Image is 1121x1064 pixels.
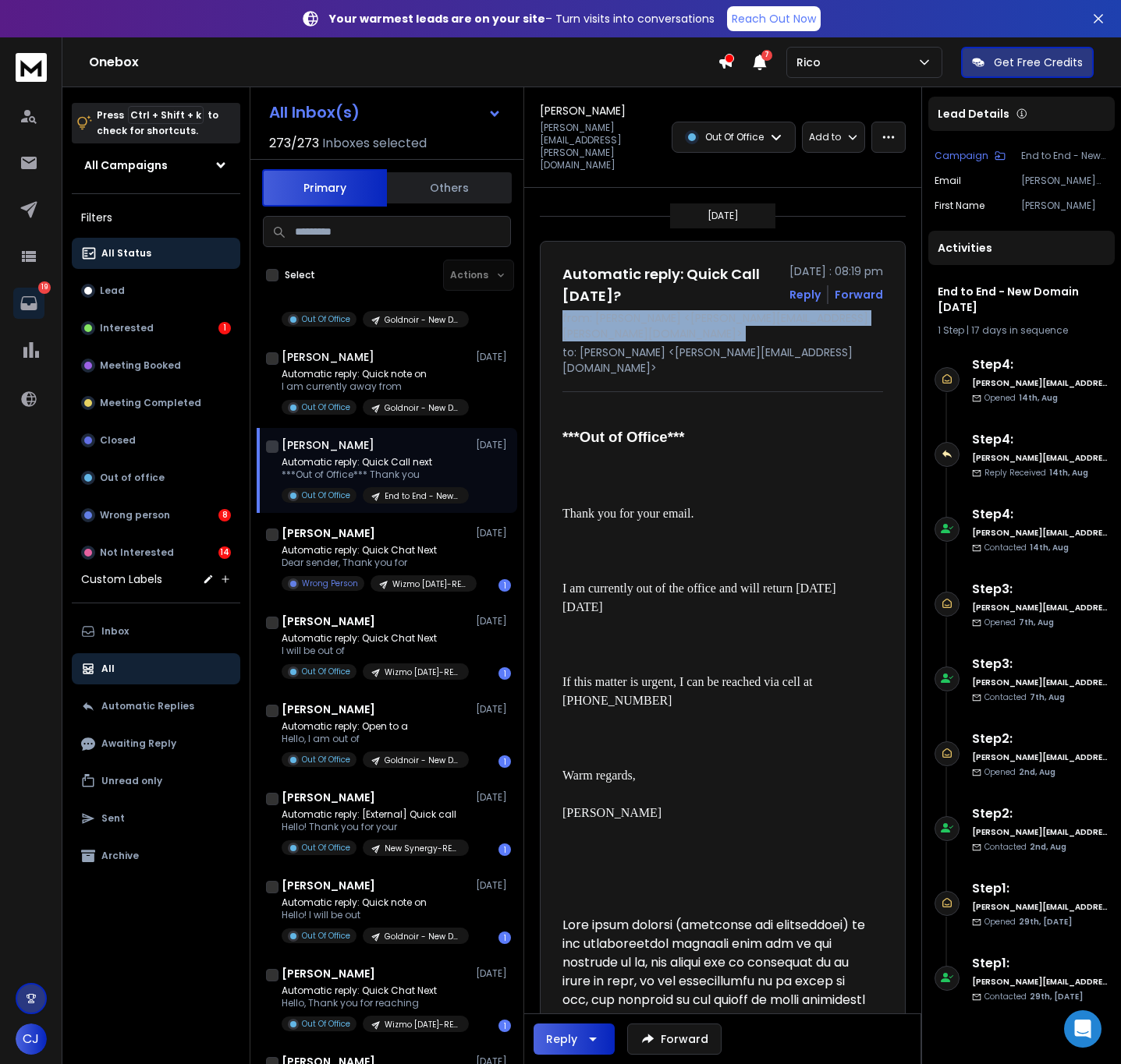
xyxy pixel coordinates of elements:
[385,666,459,678] p: Wizmo [DATE]-RERUN [DATE]
[935,200,984,212] p: First Name
[101,737,176,750] p: Awaiting Reply
[476,527,511,539] p: [DATE]
[972,430,1109,449] h6: Step 4 :
[385,1019,459,1030] p: Wizmo [DATE]-RERUN [DATE]
[984,691,1065,703] p: Contacted
[498,755,511,768] div: 1
[727,6,821,31] a: Reach Out Now
[835,287,883,302] div: Forward
[498,843,511,856] div: 1
[385,755,459,766] p: Goldnoir - New Domain [DATE]
[101,625,129,638] p: Inbox
[302,930,350,942] p: Out Of Office
[282,984,469,997] p: Automatic reply: Quick Chat Next
[1019,766,1055,778] span: 2nd, Aug
[392,578,467,590] p: Wizmo [DATE]-RERUN [DATE]
[38,281,51,294] p: 19
[16,1023,47,1055] button: CJ
[282,380,469,393] p: I am currently away from
[562,675,815,707] span: If this matter is urgent, I can be reached via cell at [PHONE_NUMBER]
[100,546,174,559] p: Not Interested
[385,314,459,326] p: Goldnoir - New Domain [DATE]
[100,397,201,409] p: Meeting Completed
[994,55,1083,70] p: Get Free Credits
[972,677,1109,688] h6: [PERSON_NAME][EMAIL_ADDRESS][DOMAIN_NAME]
[282,896,469,909] p: Automatic reply: Quick note on
[302,401,350,413] p: Out Of Office
[72,387,240,419] button: Meeting Completed
[282,720,469,733] p: Automatic reply: Open to a
[1030,691,1065,703] span: 7th, Aug
[1049,467,1088,479] span: 14th, Aug
[282,966,375,981] h1: [PERSON_NAME]
[961,47,1094,78] button: Get Free Credits
[498,667,511,680] div: 1
[302,666,350,677] p: Out Of Office
[789,263,883,279] p: [DATE] : 08:19 pm
[972,879,1109,898] h6: Step 1 :
[1030,841,1066,853] span: 2nd, Aug
[476,351,511,363] p: [DATE]
[938,106,1009,122] p: Lead Details
[972,452,1109,464] h6: [PERSON_NAME][EMAIL_ADDRESS][DOMAIN_NAME]
[282,525,375,541] h1: [PERSON_NAME]
[302,842,350,854] p: Out Of Office
[72,728,240,759] button: Awaiting Reply
[540,103,626,118] h1: [PERSON_NAME]
[302,578,358,589] p: Wrong Person
[97,108,218,139] p: Press to check for shortcuts.
[476,967,511,980] p: [DATE]
[732,11,816,27] p: Reach Out Now
[101,775,162,787] p: Unread only
[627,1023,722,1055] button: Forward
[476,879,511,892] p: [DATE]
[282,613,375,629] h1: [PERSON_NAME]
[1030,542,1069,553] span: 14th, Aug
[809,131,841,143] p: Add to
[972,377,1109,389] h6: [PERSON_NAME][EMAIL_ADDRESS][DOMAIN_NAME]
[72,150,240,181] button: All Campaigns
[89,53,718,72] h1: Onebox
[72,840,240,871] button: Archive
[72,425,240,456] button: Closed
[100,434,136,447] p: Closed
[302,754,350,765] p: Out Of Office
[935,150,1006,162] button: Campaign
[72,275,240,306] button: Lead
[72,313,240,344] button: Interested1
[101,812,125,825] p: Sent
[562,507,694,520] span: Thank you for your email.
[282,437,374,453] h1: [PERSON_NAME]
[218,509,231,521] div: 8
[282,632,469,645] p: Automatic reply: Quick Chat Next
[285,269,315,281] label: Select
[257,97,514,128] button: All Inbox(s)
[972,826,1109,838] h6: [PERSON_NAME][EMAIL_ADDRESS][DOMAIN_NAME]
[972,355,1109,374] h6: Step 4 :
[498,579,511,592] div: 1
[262,169,387,207] button: Primary
[476,439,511,451] p: [DATE]
[972,505,1109,524] h6: Step 4 :
[72,350,240,381] button: Meeting Booked
[282,808,469,821] p: Automatic reply: [External] Quick call
[938,284,1105,315] h1: End to End - New Domain [DATE]
[385,931,459,942] p: Goldnoir - New Domain [DATE]
[708,210,739,222] p: [DATE]
[476,791,511,804] p: [DATE]
[938,323,964,337] span: 1 Step
[1021,150,1109,162] p: End to End - New Domain [DATE]
[302,490,350,501] p: Out Of Office
[971,323,1068,337] span: 17 days in sequence
[972,602,1109,613] h6: [PERSON_NAME][EMAIL_ADDRESS][DOMAIN_NAME]
[302,1018,350,1030] p: Out Of Office
[385,490,459,502] p: End to End - New Domain [DATE]
[101,663,115,675] p: All
[72,537,240,568] button: Not Interested14
[84,157,168,173] h1: All Campaigns
[928,231,1115,265] div: Activities
[329,11,715,27] p: – Turn visits into conversations
[72,238,240,269] button: All Status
